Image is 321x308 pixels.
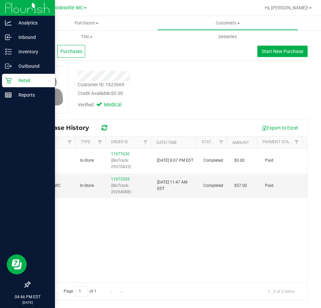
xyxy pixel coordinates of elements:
[80,157,94,164] span: In-Store
[12,62,52,70] p: Outbound
[202,140,216,144] a: Status
[5,48,12,55] inline-svg: Inventory
[257,122,302,134] button: Export to Excel
[203,183,223,189] span: Completed
[291,137,302,148] a: Filter
[75,286,87,297] input: 1
[111,183,149,195] p: (BioTrack: 29294088)
[262,140,296,144] a: Payment Status
[104,101,131,109] span: Medical
[265,157,273,164] span: Paid
[16,34,157,40] span: Tills
[111,177,130,182] a: 11973355
[12,19,52,27] p: Analytics
[111,152,130,156] a: 11977630
[111,91,123,96] span: $0.00
[209,34,246,40] span: Deliveries
[5,34,12,41] inline-svg: Inbound
[60,48,82,55] span: Purchases
[58,286,102,297] span: Page of 1
[234,157,245,164] span: $0.00
[3,300,52,305] p: [DATE]
[81,140,90,144] a: Type
[5,63,12,69] inline-svg: Outbound
[78,90,212,97] div: Credit Available:
[5,92,12,98] inline-svg: Reports
[5,77,12,84] inline-svg: Retail
[12,33,52,41] p: Inbound
[157,30,298,44] a: Deliveries
[215,137,227,148] a: Filter
[111,140,128,144] a: Order ID
[157,179,195,192] span: [DATE] 11:47 AM EDT
[5,19,12,26] inline-svg: Analytics
[94,137,106,148] a: Filter
[265,183,273,189] span: Paid
[234,183,247,189] span: $57.00
[3,294,52,300] p: 04:46 PM EDT
[78,81,124,88] div: Customer ID: 1623669
[203,157,223,164] span: Completed
[257,46,308,57] button: Start New Purchase
[12,91,52,99] p: Reports
[16,20,157,26] span: Purchases
[140,137,151,148] a: Filter
[232,140,249,145] a: Amount
[262,49,303,54] span: Start New Purchase
[12,76,52,85] p: Retail
[51,5,83,11] span: Brooksville WC
[7,254,27,274] iframe: Resource center
[80,183,94,189] span: In-Store
[157,16,298,30] a: Customers
[64,137,75,148] a: Filter
[156,140,177,145] a: Date/Time
[16,30,157,44] a: Tills
[262,286,300,296] span: 1 - 2 of 2 items
[157,157,193,164] span: [DATE] 8:07 PM EDT
[265,5,308,10] span: Hi, [PERSON_NAME]!
[35,124,96,132] span: Purchase History
[157,20,298,26] span: Customers
[111,157,149,170] p: (BioTrack: 29370433)
[78,101,131,109] div: Verified:
[16,16,157,30] a: Purchases
[12,48,52,56] p: Inventory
